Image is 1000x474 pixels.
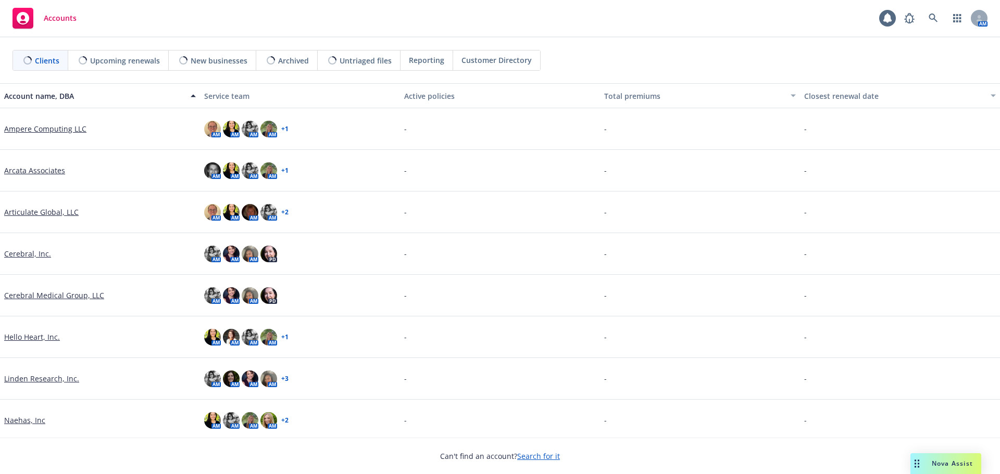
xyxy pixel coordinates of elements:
[4,91,184,101] div: Account name, DBA
[260,246,277,262] img: photo
[281,334,289,340] a: + 1
[242,121,258,137] img: photo
[242,287,258,304] img: photo
[260,329,277,345] img: photo
[804,91,984,101] div: Closest renewal date
[200,83,400,108] button: Service team
[4,290,104,301] a: Cerebral Medical Group, LLC
[923,8,944,29] a: Search
[517,451,560,461] a: Search for it
[604,91,784,101] div: Total premiums
[600,83,800,108] button: Total premiums
[281,209,289,215] a: + 2
[804,331,807,342] span: -
[404,415,407,426] span: -
[260,162,277,179] img: photo
[404,123,407,134] span: -
[223,412,240,429] img: photo
[260,121,277,137] img: photo
[604,207,607,217] span: -
[223,287,240,304] img: photo
[281,126,289,132] a: + 1
[278,55,309,66] span: Archived
[223,246,240,262] img: photo
[4,331,60,342] a: Hello Heart, Inc.
[191,55,247,66] span: New businesses
[204,370,221,387] img: photo
[204,287,221,304] img: photo
[604,290,607,301] span: -
[404,331,407,342] span: -
[400,83,600,108] button: Active policies
[804,290,807,301] span: -
[242,204,258,221] img: photo
[604,123,607,134] span: -
[461,55,532,66] span: Customer Directory
[404,248,407,259] span: -
[404,207,407,217] span: -
[910,453,923,474] div: Drag to move
[90,55,160,66] span: Upcoming renewals
[242,412,258,429] img: photo
[804,207,807,217] span: -
[260,204,277,221] img: photo
[204,91,396,101] div: Service team
[910,453,981,474] button: Nova Assist
[260,287,277,304] img: photo
[947,8,968,29] a: Switch app
[800,83,1000,108] button: Closest renewal date
[4,207,79,217] a: Articulate Global, LLC
[604,415,607,426] span: -
[204,246,221,262] img: photo
[44,14,77,22] span: Accounts
[223,329,240,345] img: photo
[35,55,59,66] span: Clients
[404,91,596,101] div: Active policies
[223,162,240,179] img: photo
[281,168,289,174] a: + 1
[242,246,258,262] img: photo
[223,204,240,221] img: photo
[804,373,807,384] span: -
[223,121,240,137] img: photo
[804,123,807,134] span: -
[804,415,807,426] span: -
[242,329,258,345] img: photo
[242,162,258,179] img: photo
[204,121,221,137] img: photo
[604,248,607,259] span: -
[4,415,45,426] a: Naehas, Inc
[404,290,407,301] span: -
[260,370,277,387] img: photo
[604,165,607,176] span: -
[4,248,51,259] a: Cerebral, Inc.
[260,412,277,429] img: photo
[804,248,807,259] span: -
[204,329,221,345] img: photo
[604,373,607,384] span: -
[440,451,560,462] span: Can't find an account?
[223,370,240,387] img: photo
[281,417,289,424] a: + 2
[242,370,258,387] img: photo
[4,373,79,384] a: Linden Research, Inc.
[204,412,221,429] img: photo
[404,165,407,176] span: -
[4,165,65,176] a: Arcata Associates
[932,459,973,468] span: Nova Assist
[204,204,221,221] img: photo
[404,373,407,384] span: -
[281,376,289,382] a: + 3
[804,165,807,176] span: -
[204,162,221,179] img: photo
[8,4,81,33] a: Accounts
[4,123,86,134] a: Ampere Computing LLC
[340,55,392,66] span: Untriaged files
[604,331,607,342] span: -
[899,8,920,29] a: Report a Bug
[409,55,444,66] span: Reporting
